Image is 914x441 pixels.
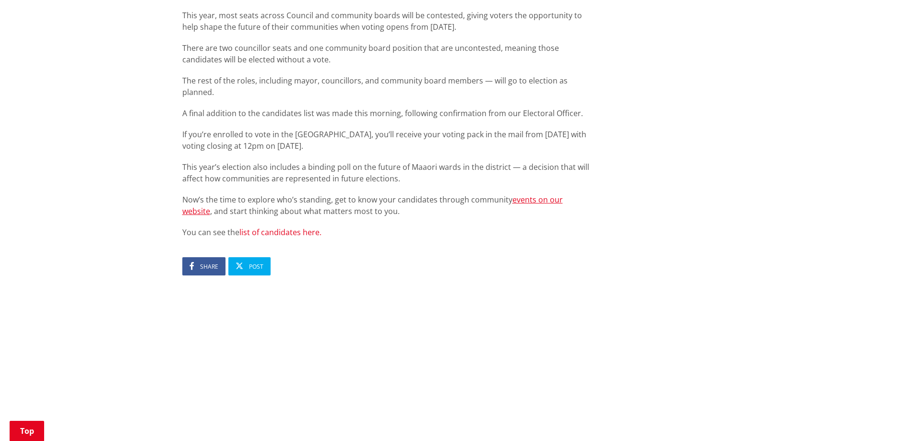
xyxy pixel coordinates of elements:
p: Now’s the time to explore who’s standing, get to know your candidates through community , and sta... [182,194,591,217]
span: Post [249,262,263,271]
p: A final addition to the candidates list was made this morning, following confirmation from our El... [182,107,591,119]
iframe: fb:comments Facebook Social Plugin [182,295,591,396]
a: events on our website [182,194,563,216]
a: Post [228,257,271,275]
a: list of candidates here. [239,227,321,238]
p: The rest of the roles, including mayor, councillors, and community board members — will go to ele... [182,75,591,98]
span: Share [200,262,218,271]
a: Share [182,257,226,275]
iframe: Messenger Launcher [870,401,904,435]
a: Top [10,421,44,441]
p: This year, most seats across Council and community boards will be contested, giving voters the op... [182,10,591,33]
p: There are two councillor seats and one community board position that are uncontested, meaning tho... [182,42,591,65]
p: If you’re enrolled to vote in the [GEOGRAPHIC_DATA], you’ll receive your voting pack in the mail ... [182,129,591,152]
p: This year’s election also includes a binding poll on the future of Maaori wards in the district —... [182,161,591,184]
